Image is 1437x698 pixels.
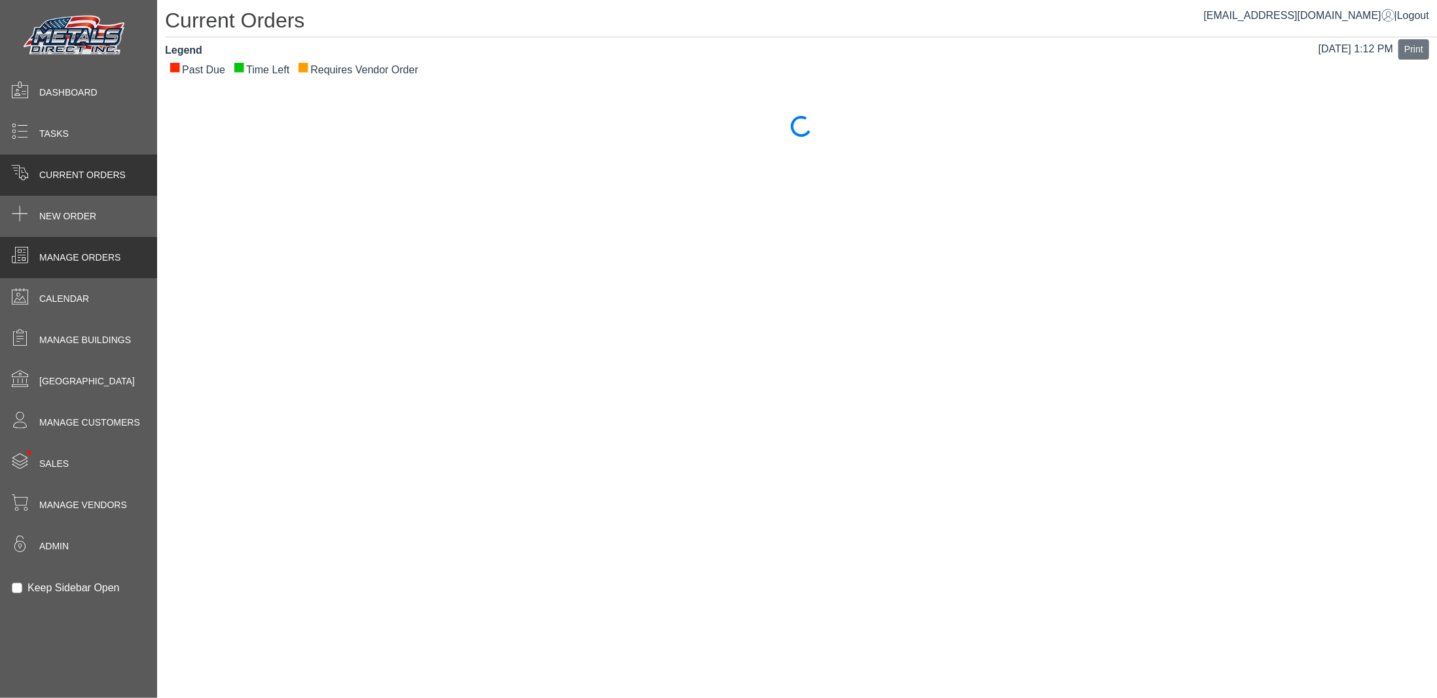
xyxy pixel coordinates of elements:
span: Manage Orders [39,251,120,265]
span: Calendar [39,292,89,306]
span: Manage Buildings [39,333,131,347]
h1: Current Orders [165,8,1437,37]
span: Dashboard [39,86,98,100]
span: Sales [39,457,69,471]
span: [DATE] 1:12 PM [1319,43,1393,54]
div: ■ [297,62,309,71]
button: Print [1398,39,1429,60]
img: Metals Direct Inc Logo [20,12,131,60]
div: Time Left [233,62,289,78]
div: ■ [233,62,245,71]
div: Requires Vendor Order [297,62,418,78]
span: Current Orders [39,168,126,182]
span: Manage Customers [39,416,140,430]
span: • [12,432,46,474]
span: Manage Vendors [39,498,127,512]
a: [EMAIL_ADDRESS][DOMAIN_NAME] [1204,10,1394,21]
div: ■ [169,62,181,71]
span: [GEOGRAPHIC_DATA] [39,375,135,388]
div: | [1204,8,1429,24]
div: Past Due [169,62,225,78]
span: Logout [1397,10,1429,21]
span: New Order [39,210,96,223]
strong: Legend [165,45,202,56]
label: Keep Sidebar Open [27,580,120,596]
span: Tasks [39,127,69,141]
span: Admin [39,540,69,553]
